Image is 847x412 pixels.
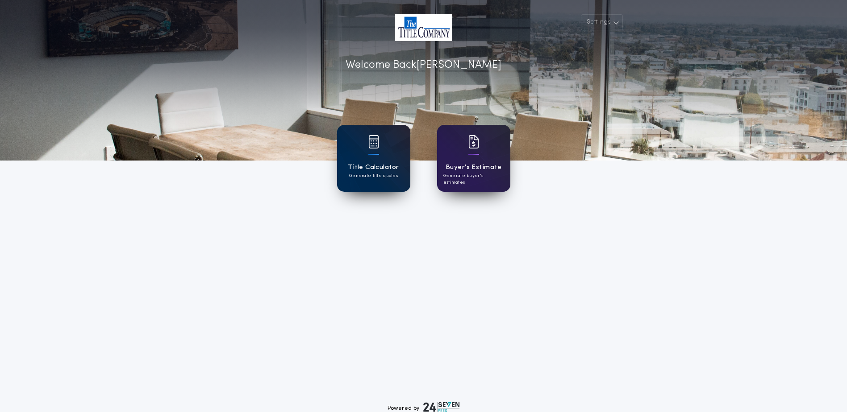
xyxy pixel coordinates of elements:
h1: Title Calculator [348,162,399,173]
p: Generate buyer's estimates [443,173,504,186]
img: card icon [368,135,379,148]
button: Settings [581,14,623,30]
img: card icon [468,135,479,148]
p: Generate title quotes [349,173,398,179]
p: Welcome Back [PERSON_NAME] [346,57,501,73]
a: card iconTitle CalculatorGenerate title quotes [337,125,410,192]
img: account-logo [395,14,452,41]
a: card iconBuyer's EstimateGenerate buyer's estimates [437,125,510,192]
h1: Buyer's Estimate [446,162,501,173]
